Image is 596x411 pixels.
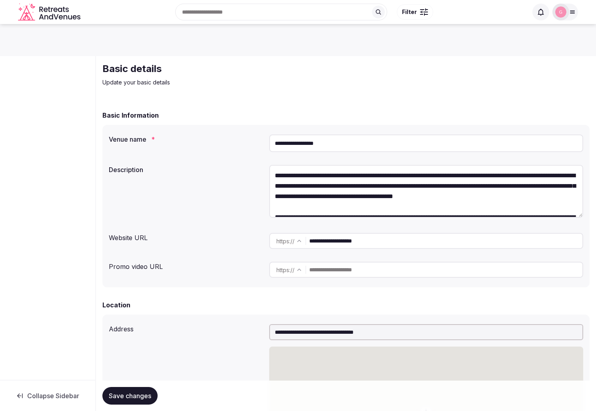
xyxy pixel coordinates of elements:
[109,321,263,334] div: Address
[102,387,158,405] button: Save changes
[555,6,566,18] img: Glen Hayes
[397,4,433,20] button: Filter
[109,392,151,400] span: Save changes
[402,8,417,16] span: Filter
[102,78,371,86] p: Update your basic details
[102,110,159,120] h2: Basic Information
[109,259,263,271] div: Promo video URL
[27,392,79,400] span: Collapse Sidebar
[18,3,82,21] a: Visit the homepage
[102,300,130,310] h2: Location
[18,3,82,21] svg: Retreats and Venues company logo
[109,230,263,243] div: Website URL
[6,387,89,405] button: Collapse Sidebar
[102,62,371,75] h2: Basic details
[109,136,263,142] label: Venue name
[109,166,263,173] label: Description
